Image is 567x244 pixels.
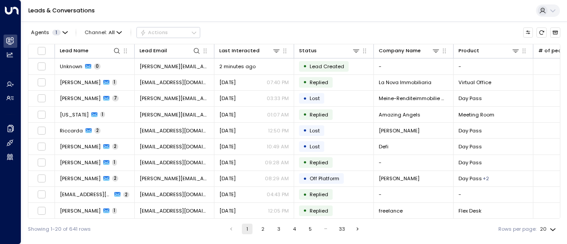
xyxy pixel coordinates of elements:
[140,29,168,35] div: Actions
[28,27,70,37] button: Agents1
[454,187,533,202] td: -
[374,155,454,170] td: -
[219,79,236,86] span: Yesterday
[219,207,236,214] span: Aug 21, 2025
[219,143,236,150] span: Aug 22, 2025
[112,208,117,214] span: 1
[305,224,315,234] button: Go to page 5
[52,30,61,35] span: 1
[310,63,344,70] span: Lead Created
[60,111,89,118] span: Georgia
[136,27,200,38] div: Button group with a nested menu
[60,143,101,150] span: Santiago
[60,46,121,55] div: Lead Name
[225,224,363,234] nav: pagination navigation
[303,189,307,201] div: •
[268,127,289,134] p: 12:50 PM
[458,127,482,134] span: Day Pass
[267,111,289,118] p: 01:07 AM
[265,175,289,182] p: 08:29 AM
[265,159,289,166] p: 09:28 AM
[310,191,328,198] span: Replied
[379,143,388,150] span: Defi
[258,224,268,234] button: Go to page 2
[82,27,125,37] span: Channel:
[267,143,289,150] p: 10:49 AM
[219,175,236,182] span: Aug 22, 2025
[219,95,236,102] span: Aug 23, 2025
[267,191,289,198] p: 04:43 PM
[374,58,454,74] td: -
[310,79,328,86] span: Replied
[140,95,209,102] span: justus.schade@gmail.com
[523,27,533,38] button: Customize
[303,76,307,88] div: •
[458,46,479,55] div: Product
[483,175,489,182] div: OneMember,Week Pass
[550,27,560,38] button: Archived Leads
[112,159,117,166] span: 1
[242,224,252,234] button: page 1
[536,27,547,38] span: Refresh
[379,175,419,182] span: Irene Garibaldi
[37,110,46,119] span: Toggle select row
[352,224,363,234] button: Go to next page
[379,95,448,102] span: Meine-Renditeimmobilie GmbH
[273,224,284,234] button: Go to page 3
[37,190,46,199] span: Toggle select row
[374,187,454,202] td: -
[37,126,46,135] span: Toggle select row
[379,46,440,55] div: Company Name
[37,174,46,183] span: Toggle select row
[60,175,101,182] span: Irene Garibaldi
[219,159,236,166] span: Aug 22, 2025
[379,127,419,134] span: Riccarda Ricci
[37,142,46,151] span: Toggle select row
[267,79,289,86] p: 07:40 PM
[94,63,101,70] span: 0
[219,46,260,55] div: Last Interacted
[60,63,82,70] span: Unknown
[310,95,320,102] span: Lost
[60,159,101,166] span: Sonia
[140,143,209,150] span: santiagosienra@gmail.com
[303,156,307,168] div: •
[60,127,83,134] span: Riccarda
[140,175,209,182] span: irene.garibaldi@gmail.com
[310,159,328,166] span: Replied
[458,143,482,150] span: Day Pass
[60,79,101,86] span: David Amores
[112,79,117,85] span: 1
[303,108,307,120] div: •
[60,191,112,198] span: hello@getuniti.com
[112,143,118,150] span: 2
[37,94,46,103] span: Toggle select row
[123,192,129,198] span: 2
[140,46,201,55] div: Lead Email
[140,63,209,70] span: chris@droidrun.ai
[28,7,95,14] a: Leads & Conversations
[458,159,482,166] span: Day Pass
[60,95,101,102] span: Justus Schade
[310,127,320,134] span: Lost
[303,140,307,152] div: •
[37,46,46,55] span: Toggle select all
[454,58,533,74] td: -
[458,175,482,182] span: Day Pass
[140,159,209,166] span: soniahc77@gmail.com
[37,158,46,167] span: Toggle select row
[458,79,491,86] span: Virtual Office
[37,206,46,215] span: Toggle select row
[112,175,118,182] span: 2
[112,95,119,101] span: 7
[140,79,209,86] span: davidamores18071979@gmail.com
[60,46,89,55] div: Lead Name
[37,78,46,87] span: Toggle select row
[219,191,236,198] span: Aug 21, 2025
[219,127,236,134] span: Aug 22, 2025
[458,95,482,102] span: Day Pass
[268,207,289,214] p: 12:05 PM
[136,27,200,38] button: Actions
[310,143,320,150] span: Lost
[140,191,209,198] span: hello@getuniti.com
